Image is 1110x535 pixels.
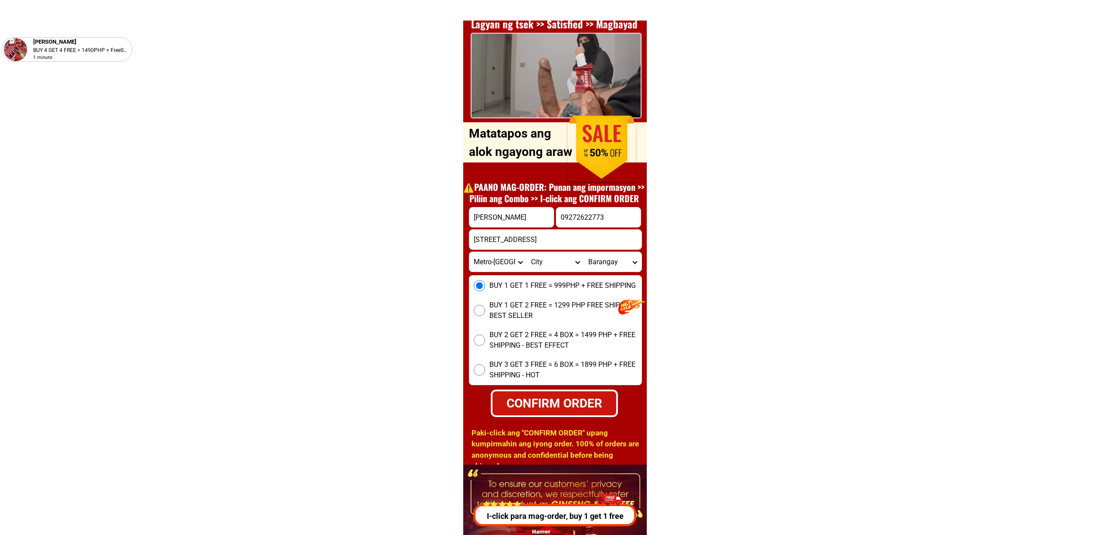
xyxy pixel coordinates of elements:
[459,181,649,204] h1: ⚠️️PAANO MAG-ORDER: Punan ang impormasyon >> Piliin ang Combo >> I-click ang CONFIRM ORDER
[488,393,620,413] div: CONFIRM ORDER
[489,280,636,291] span: BUY 1 GET 1 FREE = 999PHP + FREE SHIPPING
[474,364,485,376] input: BUY 3 GET 3 FREE = 6 BOX = 1899 PHP + FREE SHIPPING - HOT
[489,300,642,321] span: BUY 1 GET 2 FREE = 1299 PHP FREE SHIPPING - BEST SELLER
[474,280,485,291] input: BUY 1 GET 1 FREE = 999PHP + FREE SHIPPING
[459,5,649,31] h1: ⚠️️𝐑𝐢𝐠𝐡𝐭 𝐩𝐫𝐨𝐜𝐞𝐬𝐬: Buksan ang kahon >> Lagyan ng tsek >> Satisfied >> Magbayad
[494,117,631,155] h1: ORDER DITO
[472,428,644,472] h1: Paki-click ang "CONFIRM ORDER" upang kumpirmahin ang iyong order. 100% of orders are anonymous an...
[489,359,642,380] span: BUY 3 GET 3 FREE = 6 BOX = 1899 PHP + FREE SHIPPING - HOT
[469,207,554,227] input: Input full_name
[527,252,584,272] select: Select district
[489,330,642,351] span: BUY 2 GET 2 FREE = 4 BOX = 1499 PHP + FREE SHIPPING - BEST EFFECT
[474,305,485,316] input: BUY 1 GET 2 FREE = 1299 PHP FREE SHIPPING - BEST SELLER
[474,335,485,346] input: BUY 2 GET 2 FREE = 4 BOX = 1499 PHP + FREE SHIPPING - BEST EFFECT
[469,252,527,272] select: Select province
[469,230,642,249] input: Input address
[577,147,621,159] h1: 50%
[469,124,576,161] p: Matatapos ang alok ngayong araw
[473,510,640,522] p: I-click para mag-order, buy 1 get 1 free
[556,207,641,227] input: Input phone_number
[584,252,641,272] select: Select commune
